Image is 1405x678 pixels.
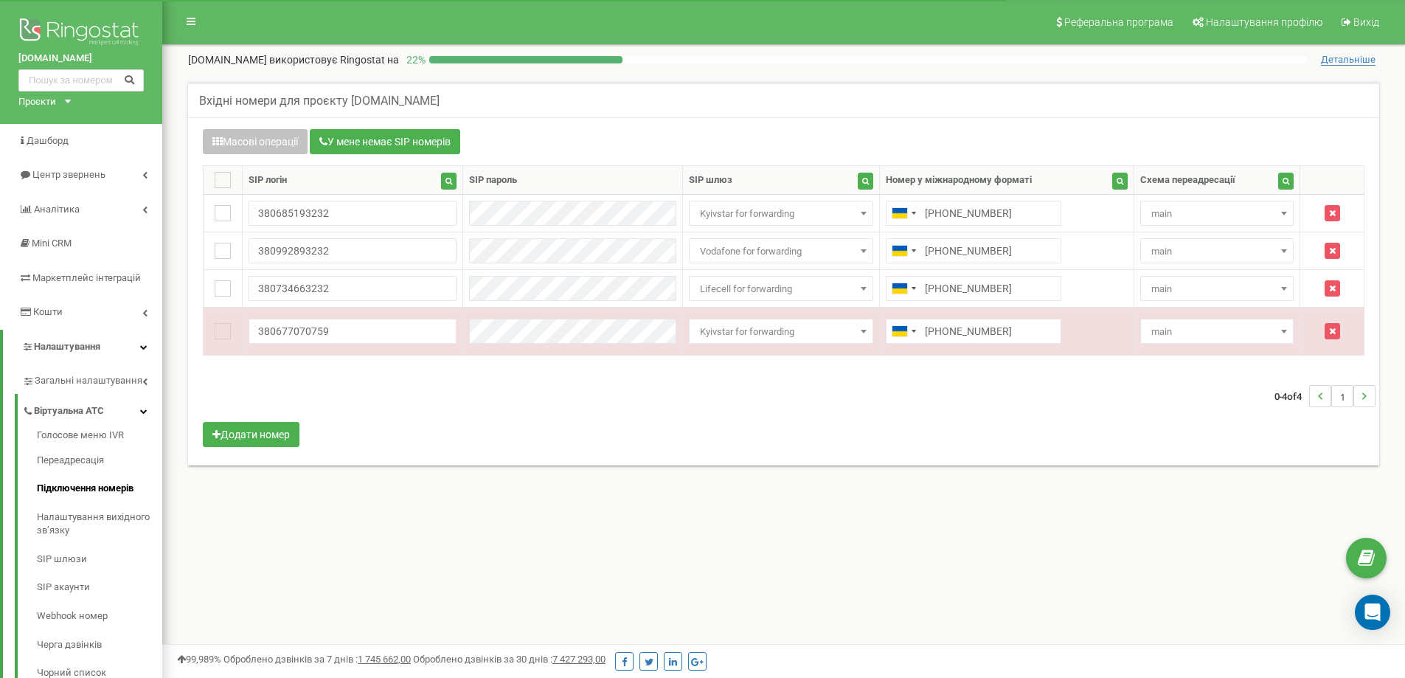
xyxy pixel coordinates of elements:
a: Голосове меню IVR [37,429,162,446]
span: Кошти [33,306,63,317]
span: Vodafone for forwarding [694,241,867,262]
span: Детальніше [1321,54,1375,66]
div: Telephone country code [887,319,920,343]
div: SIP логін [249,173,287,187]
a: SIP шлюзи [37,545,162,574]
span: Kyivstar for forwarding [694,322,867,342]
div: Telephone country code [887,277,920,300]
a: Webhook номер [37,602,162,631]
span: використовує Ringostat на [269,54,399,66]
div: Telephone country code [887,201,920,225]
span: main [1145,241,1289,262]
th: SIP пароль [462,166,683,195]
span: Оброблено дзвінків за 30 днів : [413,654,606,665]
span: Дашборд [27,135,69,146]
span: main [1140,238,1294,263]
p: 22 % [399,52,429,67]
button: У мене немає SIP номерів [310,129,460,154]
a: Загальні налаштування [22,364,162,394]
nav: ... [1274,370,1375,422]
input: 050 123 4567 [886,238,1061,263]
a: Переадресація [37,446,162,475]
img: Ringostat logo [18,15,144,52]
div: Open Intercom Messenger [1355,595,1390,630]
a: Черга дзвінків [37,631,162,660]
span: Lifecell for forwarding [689,276,873,301]
a: Підключення номерів [37,474,162,503]
a: [DOMAIN_NAME] [18,52,144,66]
span: Реферальна програма [1064,16,1173,28]
input: 050 123 4567 [886,201,1061,226]
div: Схема переадресації [1140,173,1235,187]
a: Віртуальна АТС [22,394,162,424]
button: Масові операції [203,129,308,154]
span: main [1145,279,1289,300]
span: Kyivstar for forwarding [694,204,867,224]
span: main [1140,201,1294,226]
span: Вихід [1353,16,1379,28]
u: 1 745 662,00 [358,654,411,665]
p: [DOMAIN_NAME] [188,52,399,67]
span: Kyivstar for forwarding [689,319,873,344]
span: Аналiтика [34,204,80,215]
span: Lifecell for forwarding [694,279,867,300]
div: Telephone country code [887,239,920,263]
span: Налаштування профілю [1206,16,1322,28]
span: Загальні налаштування [35,374,142,388]
div: SIP шлюз [689,173,732,187]
span: Mini CRM [32,238,72,249]
div: Номер у міжнародному форматі [886,173,1032,187]
span: main [1140,276,1294,301]
a: Налаштування вихідного зв’язку [37,503,162,545]
button: Додати номер [203,422,299,447]
span: of [1287,390,1297,403]
input: 050 123 4567 [886,319,1061,344]
h5: Вхідні номери для проєкту [DOMAIN_NAME] [199,94,440,108]
span: Центр звернень [32,169,105,180]
u: 7 427 293,00 [552,654,606,665]
input: Пошук за номером [18,69,144,91]
span: Оброблено дзвінків за 7 днів : [223,654,411,665]
span: 99,989% [177,654,221,665]
span: 0-4 4 [1274,385,1309,407]
div: Проєкти [18,95,56,109]
span: Kyivstar for forwarding [689,201,873,226]
span: Віртуальна АТС [34,404,104,418]
li: 1 [1331,385,1353,407]
input: 050 123 4567 [886,276,1061,301]
span: Маркетплейс інтеграцій [32,272,141,283]
span: Vodafone for forwarding [689,238,873,263]
a: SIP акаунти [37,573,162,602]
span: main [1140,319,1294,344]
a: Налаштування [3,330,162,364]
span: main [1145,322,1289,342]
span: main [1145,204,1289,224]
span: Налаштування [34,341,100,352]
